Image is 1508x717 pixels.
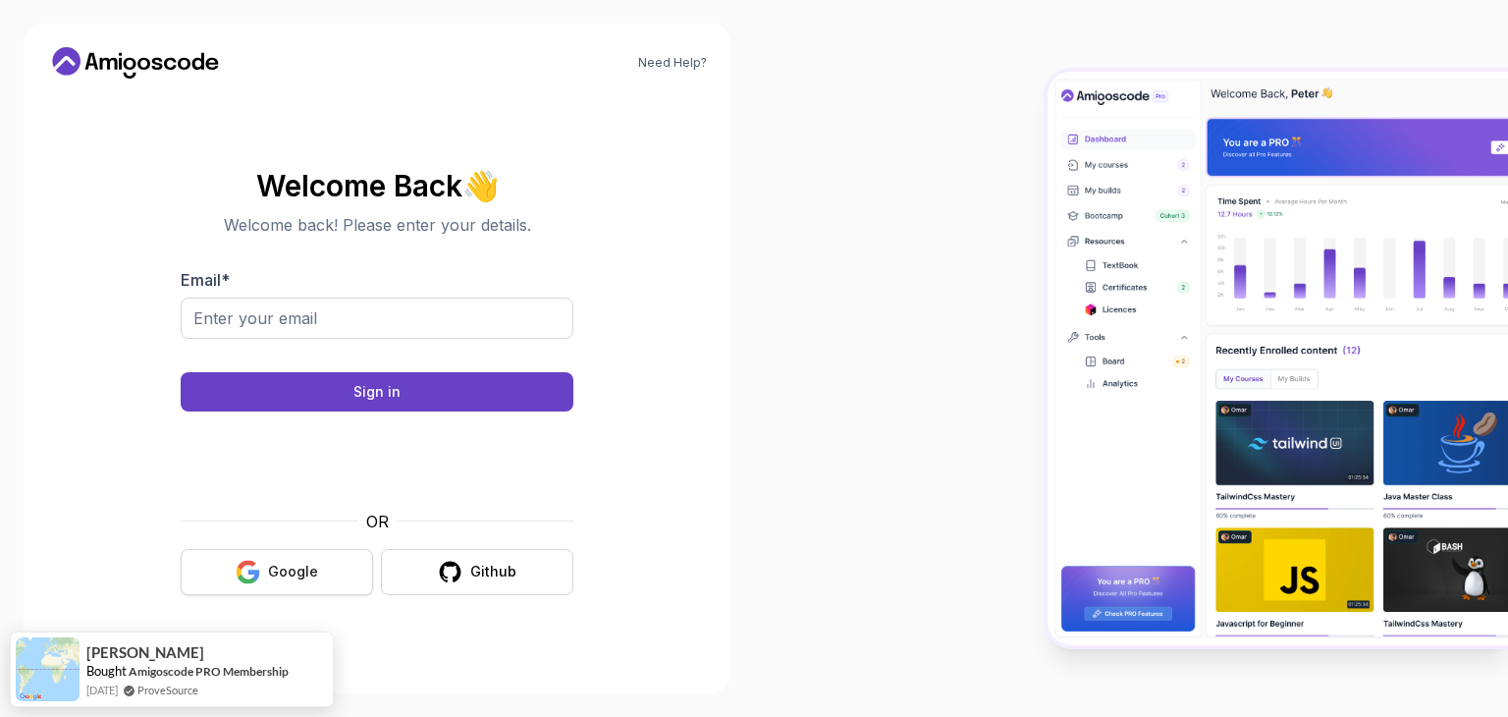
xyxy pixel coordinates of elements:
[638,55,707,71] a: Need Help?
[181,549,373,595] button: Google
[229,423,525,498] iframe: Widget containing checkbox for hCaptcha security challenge
[459,165,503,204] span: 👋
[86,682,118,698] span: [DATE]
[86,663,127,679] span: Bought
[47,47,224,79] a: Home link
[137,682,198,698] a: ProveSource
[1048,72,1508,645] img: Amigoscode Dashboard
[181,213,573,237] p: Welcome back! Please enter your details.
[470,562,516,581] div: Github
[381,549,573,595] button: Github
[366,510,389,533] p: OR
[16,637,80,701] img: provesource social proof notification image
[181,270,230,290] label: Email *
[353,382,401,402] div: Sign in
[129,664,289,679] a: Amigoscode PRO Membership
[268,562,318,581] div: Google
[181,298,573,339] input: Enter your email
[181,170,573,201] h2: Welcome Back
[181,372,573,412] button: Sign in
[86,644,204,661] span: [PERSON_NAME]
